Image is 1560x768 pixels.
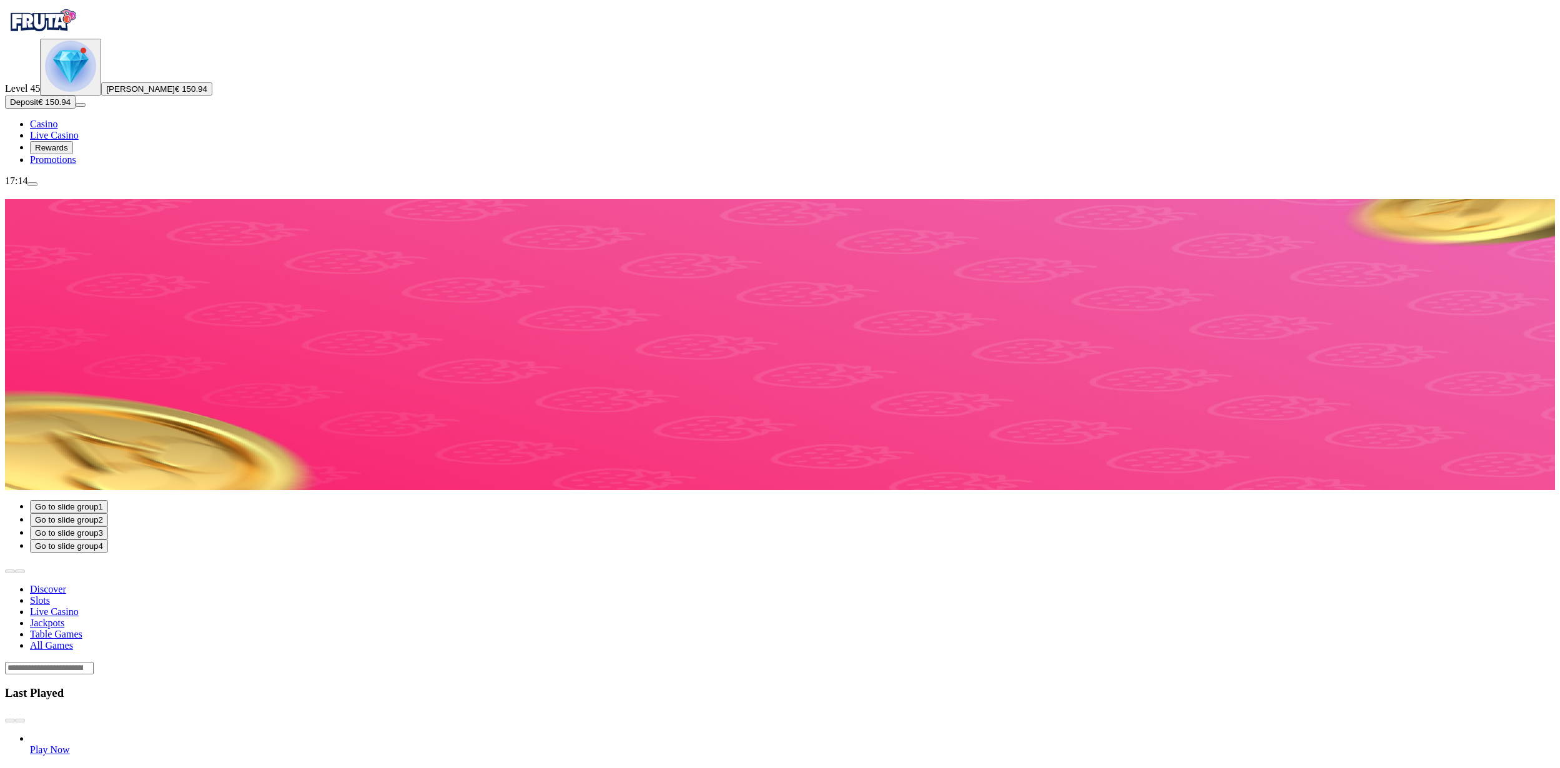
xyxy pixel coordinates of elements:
a: Slots [30,595,50,606]
a: Jackpots [30,618,64,628]
button: menu [27,182,37,186]
span: Live Casino [30,130,79,140]
header: Lobby [5,563,1555,674]
a: Bonanza [30,744,70,755]
span: Level 45 [5,83,40,94]
nav: Primary [5,5,1555,165]
a: Table Games [30,629,82,639]
button: level unlocked [40,39,101,96]
a: Discover [30,584,66,594]
button: Go to slide group1 [30,500,108,513]
span: Go to slide group 1 [35,502,103,511]
a: diamond iconCasino [30,119,57,129]
button: Go to slide group2 [30,513,108,526]
span: Play Now [30,744,70,755]
button: reward iconRewards [30,141,73,154]
span: Rewards [35,143,68,152]
span: Go to slide group 3 [35,528,103,538]
span: € 150.94 [38,97,71,107]
button: next slide [15,569,25,573]
input: Search [5,662,94,674]
img: level unlocked [45,41,96,92]
span: € 150.94 [175,84,207,94]
span: [PERSON_NAME] [106,84,175,94]
span: 17:14 [5,175,27,186]
button: Go to slide group3 [30,526,108,539]
button: next slide [15,719,25,722]
nav: Lobby [5,563,1555,651]
span: Promotions [30,154,76,165]
button: Go to slide group4 [30,539,108,553]
h3: Last Played [5,686,1555,700]
img: Fruta [5,5,80,36]
button: prev slide [5,569,15,573]
a: Fruta [5,27,80,38]
span: Go to slide group 4 [35,541,103,551]
button: Depositplus icon€ 150.94 [5,96,76,109]
button: [PERSON_NAME]€ 150.94 [101,82,212,96]
button: menu [76,103,86,107]
a: All Games [30,640,73,651]
button: prev slide [5,719,15,722]
a: Live Casino [30,606,79,617]
span: Deposit [10,97,38,107]
a: poker-chip iconLive Casino [30,130,79,140]
a: gift-inverted iconPromotions [30,154,76,165]
span: Casino [30,119,57,129]
span: Go to slide group 2 [35,515,103,524]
